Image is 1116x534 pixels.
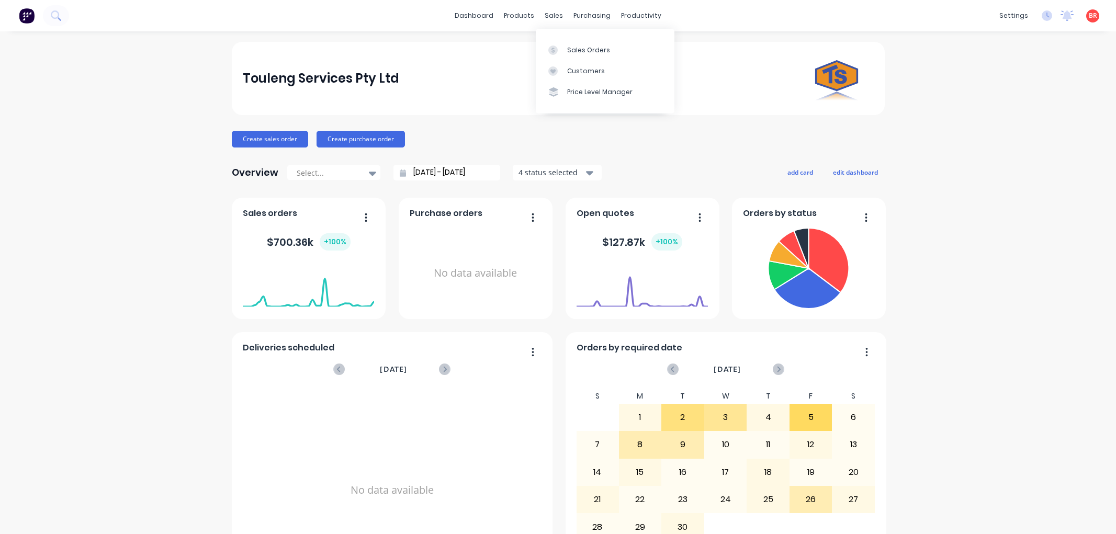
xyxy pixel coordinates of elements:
div: Customers [567,66,605,76]
div: T [661,389,704,404]
div: 22 [619,486,661,513]
img: Touleng Services Pty Ltd [800,42,873,115]
span: BR [1089,11,1097,20]
div: Sales Orders [567,46,610,55]
div: 15 [619,459,661,485]
a: Customers [536,61,674,82]
div: $ 127.87k [602,233,682,251]
div: 14 [577,459,618,485]
span: Sales orders [243,207,297,220]
div: Overview [232,162,278,183]
div: No data available [410,224,541,323]
button: Create purchase order [317,131,405,147]
div: settings [994,8,1033,24]
span: Orders by required date [577,342,682,354]
a: Price Level Manager [536,82,674,103]
span: [DATE] [714,363,741,375]
a: dashboard [449,8,499,24]
div: 3 [705,404,747,430]
div: 9 [662,431,704,458]
div: 27 [832,486,874,513]
div: 24 [705,486,747,513]
div: M [619,389,662,404]
button: edit dashboard [826,165,885,179]
div: T [747,389,790,404]
div: 7 [577,431,618,458]
span: Purchase orders [410,207,482,220]
div: 4 status selected [518,167,584,178]
span: Deliveries scheduled [243,342,334,354]
div: 26 [790,486,832,513]
div: 1 [619,404,661,430]
div: 11 [747,431,789,458]
div: S [576,389,619,404]
div: 6 [832,404,874,430]
div: productivity [616,8,667,24]
button: add card [781,165,820,179]
div: 5 [790,404,832,430]
span: Open quotes [577,207,634,220]
div: + 100 % [651,233,682,251]
div: W [704,389,747,404]
div: 18 [747,459,789,485]
div: F [790,389,832,404]
div: sales [539,8,568,24]
span: Orders by status [743,207,817,220]
div: 8 [619,431,661,458]
div: 25 [747,486,789,513]
div: 13 [832,431,874,458]
span: [DATE] [380,363,407,375]
div: 16 [662,459,704,485]
div: 17 [705,459,747,485]
div: 12 [790,431,832,458]
div: Touleng Services Pty Ltd [243,68,399,89]
div: 23 [662,486,704,513]
button: 4 status selected [513,165,602,180]
div: S [832,389,875,404]
div: 21 [577,486,618,513]
img: Factory [19,8,35,24]
div: Price Level Manager [567,87,633,97]
a: Sales Orders [536,39,674,60]
div: + 100 % [320,233,351,251]
div: products [499,8,539,24]
div: 10 [705,431,747,458]
div: 2 [662,404,704,430]
div: 19 [790,459,832,485]
div: 20 [832,459,874,485]
button: Create sales order [232,131,308,147]
div: purchasing [568,8,616,24]
div: $ 700.36k [267,233,351,251]
div: 4 [747,404,789,430]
